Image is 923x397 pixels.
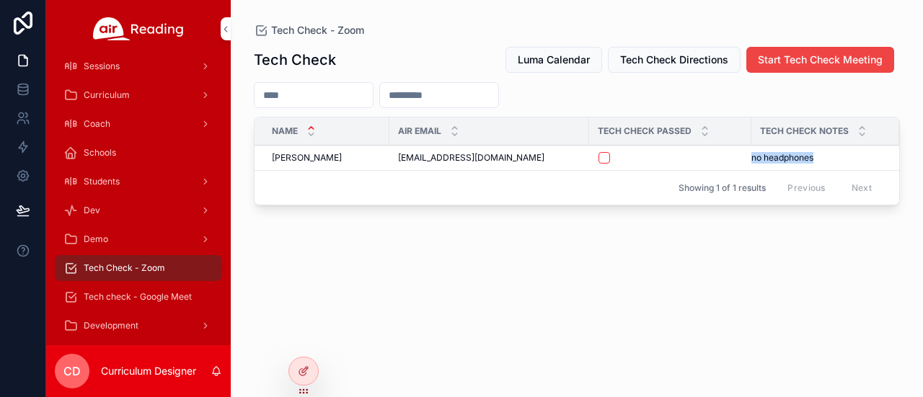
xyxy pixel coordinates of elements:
[84,205,100,216] span: Dev
[760,125,849,137] span: Tech Check Notes
[55,313,222,339] a: Development
[254,23,364,37] a: Tech Check - Zoom
[84,61,120,72] span: Sessions
[55,226,222,252] a: Demo
[63,362,81,380] span: CD
[84,147,116,159] span: Schools
[101,364,196,378] p: Curriculum Designer
[84,176,120,187] span: Students
[620,53,728,67] span: Tech Check Directions
[679,182,766,194] span: Showing 1 of 1 results
[55,140,222,166] a: Schools
[55,255,222,281] a: Tech Check - Zoom
[518,53,590,67] span: Luma Calendar
[272,152,342,164] span: [PERSON_NAME]
[398,152,580,164] a: [EMAIL_ADDRESS][DOMAIN_NAME]
[398,152,544,164] span: [EMAIL_ADDRESS][DOMAIN_NAME]
[55,111,222,137] a: Coach
[55,82,222,108] a: Curriculum
[84,262,165,274] span: Tech Check - Zoom
[55,169,222,195] a: Students
[84,89,130,101] span: Curriculum
[254,50,336,70] h1: Tech Check
[608,47,741,73] button: Tech Check Directions
[746,47,894,73] button: Start Tech Check Meeting
[505,47,602,73] button: Luma Calendar
[398,125,441,137] span: Air Email
[84,118,110,130] span: Coach
[271,23,364,37] span: Tech Check - Zoom
[46,58,231,345] div: scrollable content
[55,53,222,79] a: Sessions
[84,291,192,303] span: Tech check - Google Meet
[751,152,813,164] span: no headphones
[272,152,381,164] a: [PERSON_NAME]
[84,320,138,331] span: Development
[84,233,108,245] span: Demo
[758,53,883,67] span: Start Tech Check Meeting
[55,284,222,310] a: Tech check - Google Meet
[598,125,692,137] span: Tech Check Passed
[751,152,882,164] a: no headphones
[55,197,222,223] a: Dev
[93,17,184,40] img: App logo
[272,125,298,137] span: Name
